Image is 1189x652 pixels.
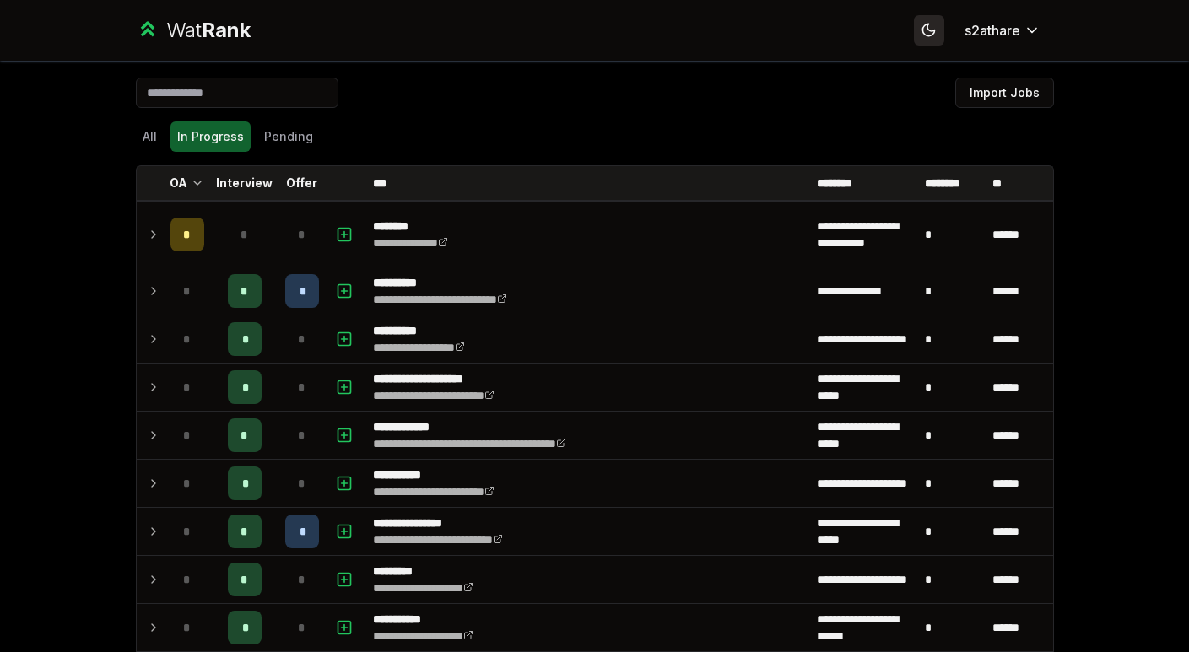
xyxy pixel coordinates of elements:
[136,121,164,152] button: All
[965,20,1020,40] span: s2athare
[216,175,273,191] p: Interview
[170,175,187,191] p: OA
[286,175,317,191] p: Offer
[202,18,251,42] span: Rank
[166,17,251,44] div: Wat
[955,78,1054,108] button: Import Jobs
[951,15,1054,46] button: s2athare
[257,121,320,152] button: Pending
[136,17,251,44] a: WatRank
[170,121,251,152] button: In Progress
